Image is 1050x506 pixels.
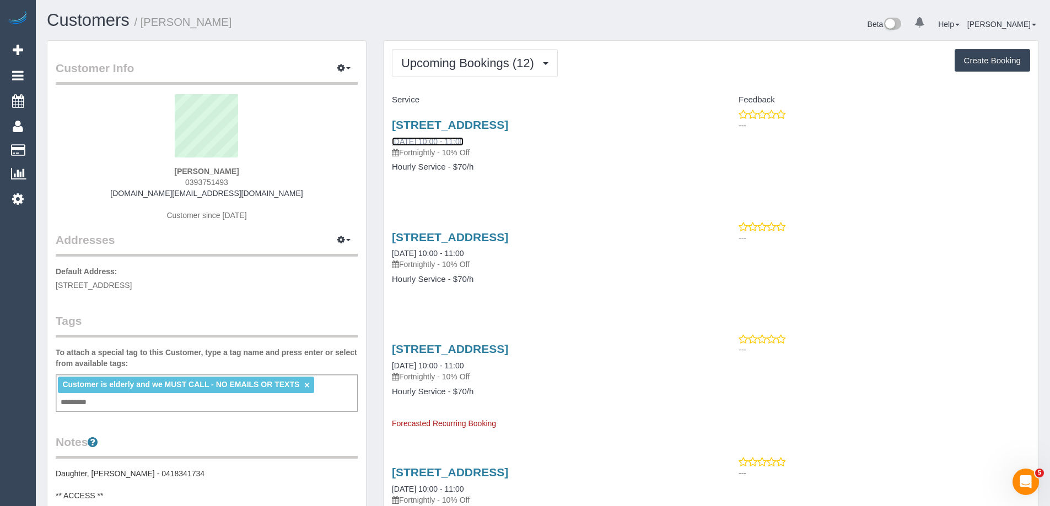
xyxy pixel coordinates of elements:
[62,380,299,389] span: Customer is elderly and we MUST CALL - NO EMAILS OR TEXTS
[883,18,901,32] img: New interface
[392,49,558,77] button: Upcoming Bookings (12)
[174,167,239,176] strong: [PERSON_NAME]
[1013,469,1039,495] iframe: Intercom live chat
[185,178,228,187] span: 0393751493
[392,162,703,172] h4: Hourly Service - $70/h
[392,95,703,105] h4: Service
[739,120,1030,131] p: ---
[166,211,246,220] span: Customer since [DATE]
[739,344,1030,355] p: ---
[392,419,496,428] span: Forecasted Recurring Booking
[1035,469,1044,477] span: 5
[392,485,464,493] a: [DATE] 10:00 - 11:00
[719,95,1030,105] h4: Feedback
[392,259,703,270] p: Fortnightly - 10% Off
[392,231,508,243] a: [STREET_ADDRESS]
[392,494,703,505] p: Fortnightly - 10% Off
[56,434,358,459] legend: Notes
[392,342,508,355] a: [STREET_ADDRESS]
[392,361,464,370] a: [DATE] 10:00 - 11:00
[56,60,358,85] legend: Customer Info
[56,281,132,290] span: [STREET_ADDRESS]
[967,20,1036,29] a: [PERSON_NAME]
[392,249,464,258] a: [DATE] 10:00 - 11:00
[56,347,358,369] label: To attach a special tag to this Customer, type a tag name and press enter or select from availabl...
[392,275,703,284] h4: Hourly Service - $70/h
[739,232,1030,243] p: ---
[955,49,1030,72] button: Create Booking
[134,16,232,28] small: / [PERSON_NAME]
[110,189,303,198] a: [DOMAIN_NAME][EMAIL_ADDRESS][DOMAIN_NAME]
[56,313,358,338] legend: Tags
[739,467,1030,478] p: ---
[401,56,540,70] span: Upcoming Bookings (12)
[392,387,703,396] h4: Hourly Service - $70/h
[392,371,703,382] p: Fortnightly - 10% Off
[938,20,960,29] a: Help
[47,10,130,30] a: Customers
[7,11,29,26] img: Automaid Logo
[304,380,309,390] a: ×
[392,147,703,158] p: Fortnightly - 10% Off
[392,118,508,131] a: [STREET_ADDRESS]
[56,266,117,277] label: Default Address:
[392,137,464,146] a: [DATE] 10:00 - 11:00
[868,20,902,29] a: Beta
[392,466,508,478] a: [STREET_ADDRESS]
